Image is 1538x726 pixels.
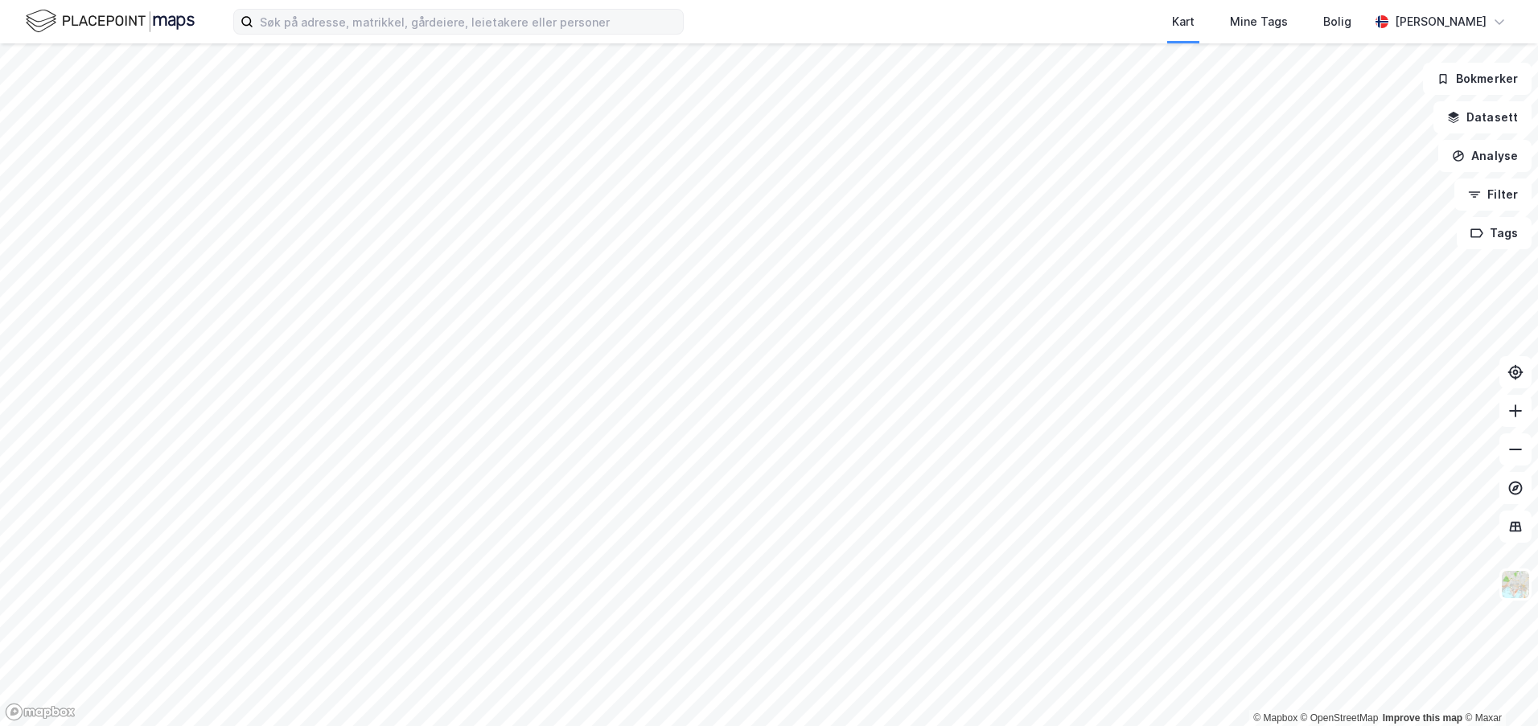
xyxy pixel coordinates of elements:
img: logo.f888ab2527a4732fd821a326f86c7f29.svg [26,7,195,35]
button: Tags [1457,217,1532,249]
a: Mapbox [1253,712,1297,724]
a: OpenStreetMap [1301,712,1379,724]
button: Analyse [1438,140,1532,172]
a: Mapbox homepage [5,703,76,721]
div: Kontrollprogram for chat [1458,649,1538,726]
div: [PERSON_NAME] [1395,12,1487,31]
div: Mine Tags [1230,12,1288,31]
img: Z [1500,569,1531,600]
button: Filter [1454,178,1532,211]
div: Bolig [1323,12,1351,31]
button: Datasett [1433,101,1532,133]
iframe: Chat Widget [1458,649,1538,726]
button: Bokmerker [1423,63,1532,95]
a: Improve this map [1383,712,1462,724]
div: Kart [1172,12,1195,31]
input: Søk på adresse, matrikkel, gårdeiere, leietakere eller personer [253,10,683,34]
